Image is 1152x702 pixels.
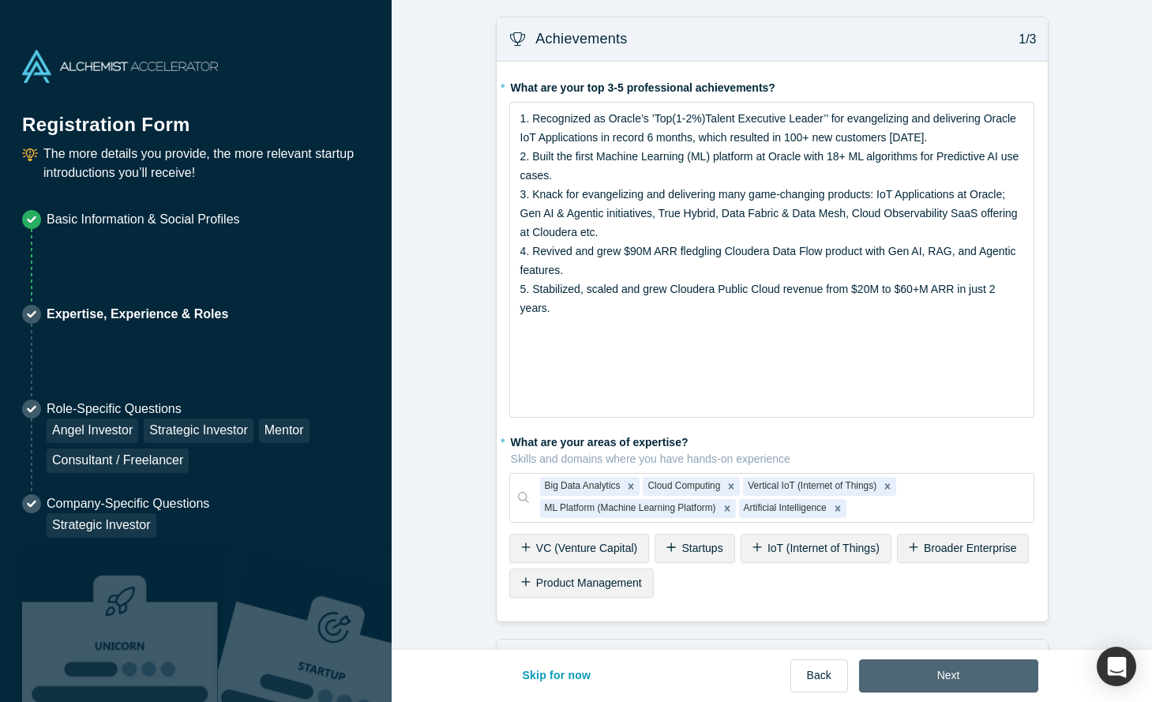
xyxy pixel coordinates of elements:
div: Vertical IoT (Internet of Things) [743,477,879,496]
span: 2. Built the first Machine Learning (ML) platform at Oracle with 18+ ML algorithms for Predictive... [520,150,1023,182]
div: ML Platform (Machine Learning Platform) [540,499,719,518]
div: Remove Vertical IoT (Internet of Things) [879,477,896,496]
button: Back [790,659,848,693]
div: Strategic Investor [144,419,253,443]
h3: Achievements [535,28,627,50]
label: What are your top 3-5 professional achievements? [509,74,1035,96]
div: rdw-editor [520,109,1025,412]
p: The more details you provide, the more relevant startup introductions you’ll receive! [43,145,370,182]
button: Next [859,659,1038,693]
p: 1/3 [1011,30,1037,49]
button: Skip for now [506,659,608,693]
div: Remove Cloud Computing [722,477,740,496]
div: Remove Big Data Analytics [622,477,640,496]
h1: Registration Form [22,94,370,139]
img: Alchemist Accelerator Logo [22,50,218,83]
div: Broader Enterprise [897,534,1029,563]
span: Broader Enterprise [924,542,1017,554]
span: 4. Revived and grew $90M ARR fledgling Cloudera Data Flow product with Gen AI, RAG, and Agentic f... [520,245,1019,314]
div: Mentor [259,419,310,443]
span: 3. Knack for evangelizing and delivering many game-changing products: IoT Applications at Oracle;... [520,188,1021,238]
p: Role-Specific Questions [47,400,370,419]
div: IoT (Internet of Things) [741,534,891,563]
div: VC (Venture Capital) [509,534,650,563]
span: 1. Recognized as Oracle’s ’Top(1-2%)Talent Executive Leader’’ for evangelizing and delivering Ora... [520,112,1019,144]
div: Cloud Computing [643,477,722,496]
span: IoT (Internet of Things) [767,542,880,554]
p: Skills and domains where you have hands-on experience [511,451,1035,467]
span: Product Management [536,576,642,589]
div: Angel Investor [47,419,138,443]
span: VC (Venture Capital) [536,542,637,554]
span: Startups [682,542,723,554]
p: Basic Information & Social Profiles [47,210,240,229]
div: Remove Artificial Intelligence [829,499,846,518]
label: What are your areas of expertise? [509,429,1035,467]
p: Expertise, Experience & Roles [47,305,228,324]
div: rdw-wrapper [509,102,1035,418]
div: Big Data Analytics [540,477,623,496]
div: Strategic Investor [47,513,156,538]
div: Product Management [509,569,654,598]
div: Consultant / Freelancer [47,449,189,473]
p: Company-Specific Questions [47,494,209,513]
div: Artificial Intelligence [739,499,829,518]
div: Startups [655,534,734,563]
div: Remove ML Platform (Machine Learning Platform) [719,499,736,518]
